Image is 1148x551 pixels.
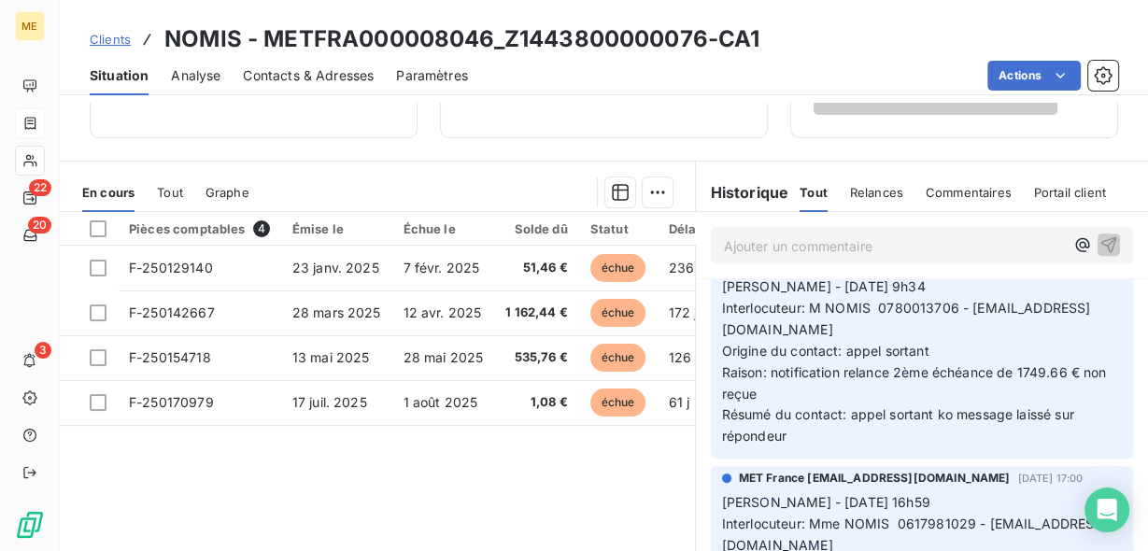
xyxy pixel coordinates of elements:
[590,254,646,282] span: échue
[722,364,1111,402] span: Raison: notification relance 2ème échéance de 1749.66 € non reçue
[292,394,367,410] span: 17 juil. 2025
[90,30,131,49] a: Clients
[253,220,270,237] span: 4
[28,217,51,233] span: 20
[836,88,1016,103] span: Voir
[292,304,381,320] span: 28 mars 2025
[129,260,213,275] span: F-250129140
[171,66,220,85] span: Analyse
[722,300,1091,337] span: Interlocuteur: M NOMIS 0780013706 - [EMAIL_ADDRESS][DOMAIN_NAME]
[157,185,183,200] span: Tout
[800,185,828,200] span: Tout
[404,349,484,365] span: 28 mai 2025
[404,304,482,320] span: 12 avr. 2025
[129,304,215,320] span: F-250142667
[590,221,646,236] div: Statut
[668,221,718,236] div: Délai
[505,221,568,236] div: Solde dû
[505,348,568,367] span: 535,76 €
[164,22,759,56] h3: NOMIS - METFRA000008046_Z1443800000076-CA1
[90,66,149,85] span: Situation
[404,394,478,410] span: 1 août 2025
[1084,487,1129,532] div: Open Intercom Messenger
[292,221,381,236] div: Émise le
[404,221,484,236] div: Échue le
[404,260,480,275] span: 7 févr. 2025
[505,304,568,322] span: 1 162,44 €
[505,259,568,277] span: 51,46 €
[243,66,374,85] span: Contacts & Adresses
[90,32,131,47] span: Clients
[926,185,1012,200] span: Commentaires
[668,304,697,320] span: 172 j
[668,349,698,365] span: 126 j
[590,299,646,327] span: échue
[1034,185,1106,200] span: Portail client
[292,260,379,275] span: 23 janv. 2025
[129,220,270,237] div: Pièces comptables
[668,394,689,410] span: 61 j
[396,66,468,85] span: Paramètres
[35,342,51,359] span: 3
[696,181,789,204] h6: Historique
[722,343,929,359] span: Origine du contact: appel sortant
[722,278,926,294] span: [PERSON_NAME] - [DATE] 9h34
[1017,473,1083,484] span: [DATE] 17:00
[590,344,646,372] span: échue
[850,185,903,200] span: Relances
[129,394,214,410] span: F-250170979
[987,61,1081,91] button: Actions
[29,179,51,196] span: 22
[739,470,1011,487] span: MET France [EMAIL_ADDRESS][DOMAIN_NAME]
[15,510,45,540] img: Logo LeanPay
[129,349,211,365] span: F-250154718
[722,494,930,510] span: [PERSON_NAME] - [DATE] 16h59
[668,260,701,275] span: 236 j
[206,185,249,200] span: Graphe
[292,349,370,365] span: 13 mai 2025
[505,393,568,412] span: 1,08 €
[82,185,135,200] span: En cours
[722,406,1078,444] span: Résumé du contact: appel sortant ko message laissé sur répondeur
[590,389,646,417] span: échue
[15,11,45,41] div: ME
